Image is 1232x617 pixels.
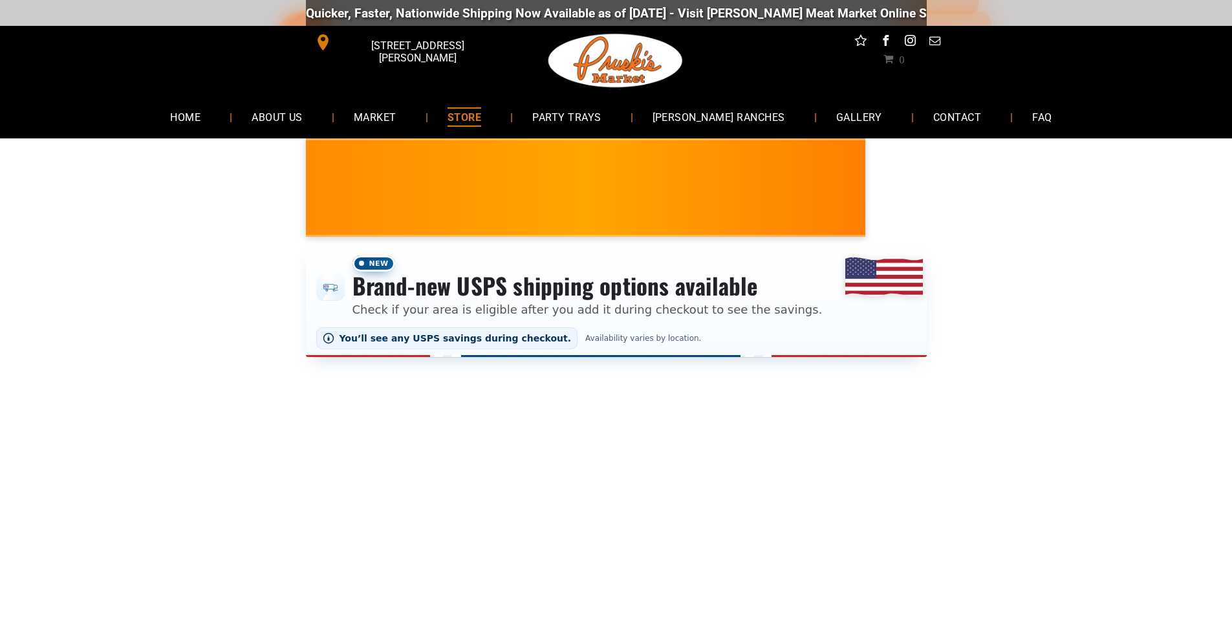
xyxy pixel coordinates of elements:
a: email [926,32,943,52]
a: PARTY TRAYS [513,100,620,134]
a: GALLERY [817,100,902,134]
a: MARKET [334,100,416,134]
div: Shipping options announcement [306,247,927,357]
span: Availability varies by location. [583,334,704,343]
h3: Brand-new USPS shipping options available [352,272,823,300]
a: [PERSON_NAME] RANCHES [633,100,805,134]
a: Social network [852,32,869,52]
span: [STREET_ADDRESS][PERSON_NAME] [334,33,501,70]
a: FAQ [1013,100,1071,134]
a: CONTACT [914,100,1000,134]
span: [PERSON_NAME] MARKET [854,197,1108,217]
a: STORE [428,100,501,134]
img: Pruski-s+Market+HQ+Logo2-1920w.png [546,26,686,96]
span: You’ll see any USPS savings during checkout. [340,333,572,343]
a: instagram [902,32,918,52]
a: HOME [151,100,220,134]
div: Quicker, Faster, Nationwide Shipping Now Available as of [DATE] - Visit [PERSON_NAME] Meat Market... [297,6,1081,21]
span: New [352,255,395,272]
p: Check if your area is eligible after you add it during checkout to see the savings. [352,301,823,318]
a: ABOUT US [232,100,322,134]
a: [STREET_ADDRESS][PERSON_NAME] [306,32,504,52]
span: 0 [899,54,904,64]
a: facebook [877,32,894,52]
